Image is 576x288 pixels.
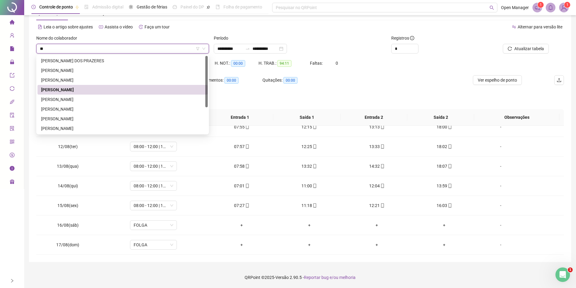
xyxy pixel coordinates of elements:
[501,4,529,11] span: Open Manager
[415,183,473,189] div: 13:59
[213,163,271,170] div: 07:58
[280,222,338,228] div: +
[348,163,405,170] div: 14:32
[10,44,15,56] span: file
[10,137,15,149] span: qrcode
[245,46,250,51] span: to
[44,24,93,29] span: Leia o artigo sobre ajustes
[202,47,206,50] span: down
[447,203,452,208] span: mobile
[277,60,291,67] span: 94:11
[134,201,173,210] span: 08:00 - 12:00 | 13:00 - 17:00
[415,222,473,228] div: +
[10,110,15,122] span: audit
[566,3,568,7] span: 1
[304,275,356,280] span: Reportar bug e/ou melhoria
[139,25,143,29] span: history
[380,164,385,168] span: mobile
[245,125,249,129] span: mobile
[548,5,553,10] span: bell
[213,222,271,228] div: +
[280,124,338,130] div: 12:15
[479,114,554,121] span: Observações
[348,241,405,248] div: +
[503,44,549,53] button: Atualizar tabela
[478,77,517,83] span: Ver espelho de ponto
[262,77,323,84] div: Quitações:
[380,144,385,149] span: mobile
[223,5,262,9] span: Folha de pagamento
[84,5,89,9] span: file-done
[24,267,576,288] footer: QRPoint © 2025 - 2.90.5 -
[348,183,405,189] div: 12:04
[348,143,405,150] div: 13:33
[58,144,78,149] span: 12/08(ter)
[37,75,208,85] div: DOUGLAS BENTO
[10,30,15,42] span: user-add
[415,163,473,170] div: 18:07
[312,164,317,168] span: mobile
[173,5,177,9] span: dashboard
[99,25,103,29] span: youtube
[410,36,414,40] span: info-circle
[134,162,173,171] span: 08:00 - 12:00 | 13:00 - 18:00
[336,61,338,66] span: 0
[483,222,519,228] div: -
[540,3,542,7] span: 1
[312,203,317,208] span: mobile
[41,115,204,122] div: [PERSON_NAME]
[231,60,245,67] span: 00:00
[134,142,173,151] span: 08:00 - 12:00 | 13:00 - 18:00
[31,5,36,9] span: clock-circle
[214,35,232,41] label: Período
[483,183,519,189] div: -
[447,144,452,149] span: mobile
[58,183,78,188] span: 14/08(qui)
[245,203,249,208] span: mobile
[10,17,15,29] span: home
[312,184,317,188] span: mobile
[92,5,123,9] span: Admissão digital
[196,47,200,50] span: filter
[280,183,338,189] div: 11:00
[380,184,385,188] span: mobile
[41,77,204,83] div: [PERSON_NAME]
[213,124,271,130] div: 07:55
[41,67,204,74] div: [PERSON_NAME]
[245,144,249,149] span: mobile
[348,124,405,130] div: 13:13
[447,125,452,129] span: mobile
[483,163,519,170] div: -
[564,2,570,8] sup: Atualize o seu contato no menu Meus Dados
[37,56,208,66] div: ANA PAULA DOS PRAZERES
[56,242,79,247] span: 17/08(dom)
[490,5,494,10] span: search
[134,240,173,249] span: FOLGA
[37,95,208,104] div: GABRIEL DUTRA RABELO
[216,5,220,9] span: book
[283,77,298,84] span: 00:00
[10,83,15,95] span: sync
[245,184,249,188] span: mobile
[41,125,204,132] div: [PERSON_NAME]
[559,3,568,12] img: 86484
[10,279,14,283] span: right
[75,5,79,9] span: pushpin
[568,267,573,272] span: 1
[447,184,452,188] span: mobile
[280,241,338,248] div: +
[57,223,79,228] span: 16/08(sáb)
[105,24,133,29] span: Assista o vídeo
[280,202,338,209] div: 11:18
[207,5,210,9] span: pushpin
[37,66,208,75] div: DANIEL CASTAGNA
[207,109,273,126] th: Entrada 1
[280,143,338,150] div: 12:25
[474,109,559,126] th: Observações
[340,109,407,126] th: Entrada 2
[39,5,73,9] span: Controle de ponto
[37,114,208,124] div: KELVIN DE SOUZA VIANA
[215,60,259,67] div: H. NOT.:
[10,97,15,109] span: api
[508,47,512,51] span: reload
